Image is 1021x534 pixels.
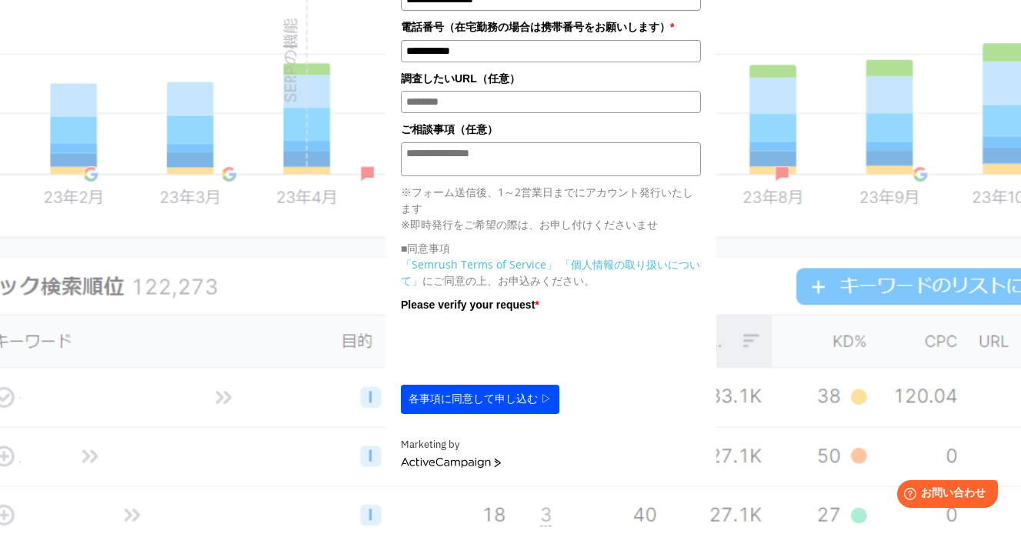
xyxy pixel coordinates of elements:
[401,257,557,272] a: 「Semrush Terms of Service」
[401,257,700,288] a: 「個人情報の取り扱いについて」
[401,256,701,289] p: にご同意の上、お申込みください。
[401,317,635,377] iframe: reCAPTCHA
[401,240,701,256] p: ■同意事項
[884,474,1004,517] iframe: Help widget launcher
[401,296,701,313] label: Please verify your request
[401,18,701,35] label: 電話番号（在宅勤務の場合は携帯番号をお願いします）
[401,385,559,414] button: 各事項に同意して申し込む ▷
[401,437,701,453] div: Marketing by
[401,121,701,138] label: ご相談事項（任意）
[401,70,701,87] label: 調査したいURL（任意）
[401,184,701,232] p: ※フォーム送信後、1～2営業日までにアカウント発行いたします ※即時発行をご希望の際は、お申し付けくださいませ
